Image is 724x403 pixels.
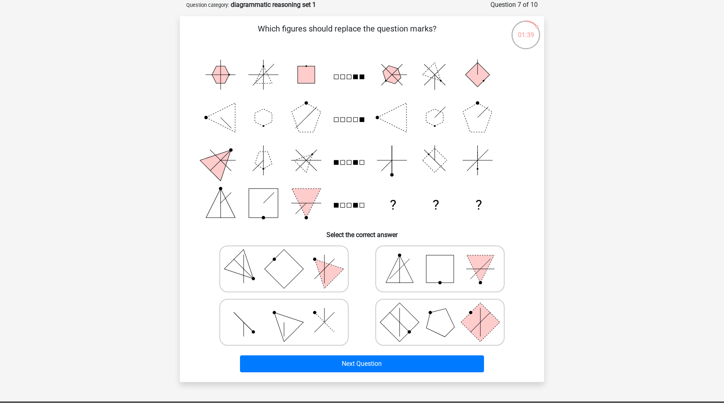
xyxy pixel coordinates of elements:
text: ? [433,197,439,213]
h6: Select the correct answer [193,225,531,239]
button: Next Question [240,355,484,372]
text: ? [390,197,396,213]
p: Which figures should replace the question marks? [193,23,501,47]
small: Question category: [186,2,229,8]
div: 01:39 [511,20,541,40]
strong: diagrammatic reasoning set 1 [231,1,316,8]
text: ? [476,197,482,213]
